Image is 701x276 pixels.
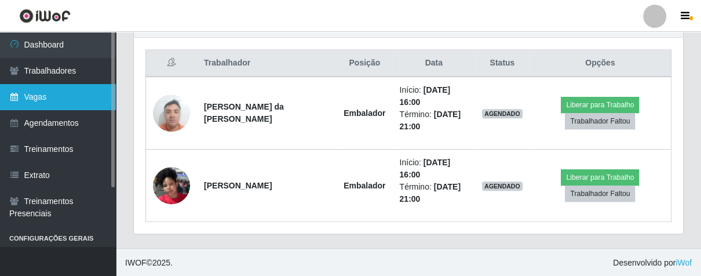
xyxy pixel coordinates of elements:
button: Liberar para Trabalho [561,169,639,186]
img: 1719358783577.jpeg [153,161,190,210]
th: Trabalhador [197,50,337,77]
span: AGENDADO [482,181,523,191]
span: © 2025 . [125,257,173,269]
button: Trabalhador Faltou [565,113,635,129]
th: Opções [530,50,671,77]
a: iWof [676,258,692,267]
img: 1678478757284.jpeg [153,88,190,137]
th: Status [475,50,530,77]
strong: [PERSON_NAME] [204,181,272,190]
li: Término: [399,108,468,133]
button: Liberar para Trabalho [561,97,639,113]
li: Início: [399,84,468,108]
strong: [PERSON_NAME] da [PERSON_NAME] [204,102,284,124]
th: Data [392,50,475,77]
span: AGENDADO [482,109,523,118]
span: Desenvolvido por [613,257,692,269]
th: Posição [337,50,392,77]
img: CoreUI Logo [19,9,71,23]
span: IWOF [125,258,147,267]
strong: Embalador [344,181,385,190]
li: Início: [399,157,468,181]
li: Término: [399,181,468,205]
time: [DATE] 16:00 [399,158,450,179]
time: [DATE] 16:00 [399,85,450,107]
button: Trabalhador Faltou [565,186,635,202]
strong: Embalador [344,108,385,118]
